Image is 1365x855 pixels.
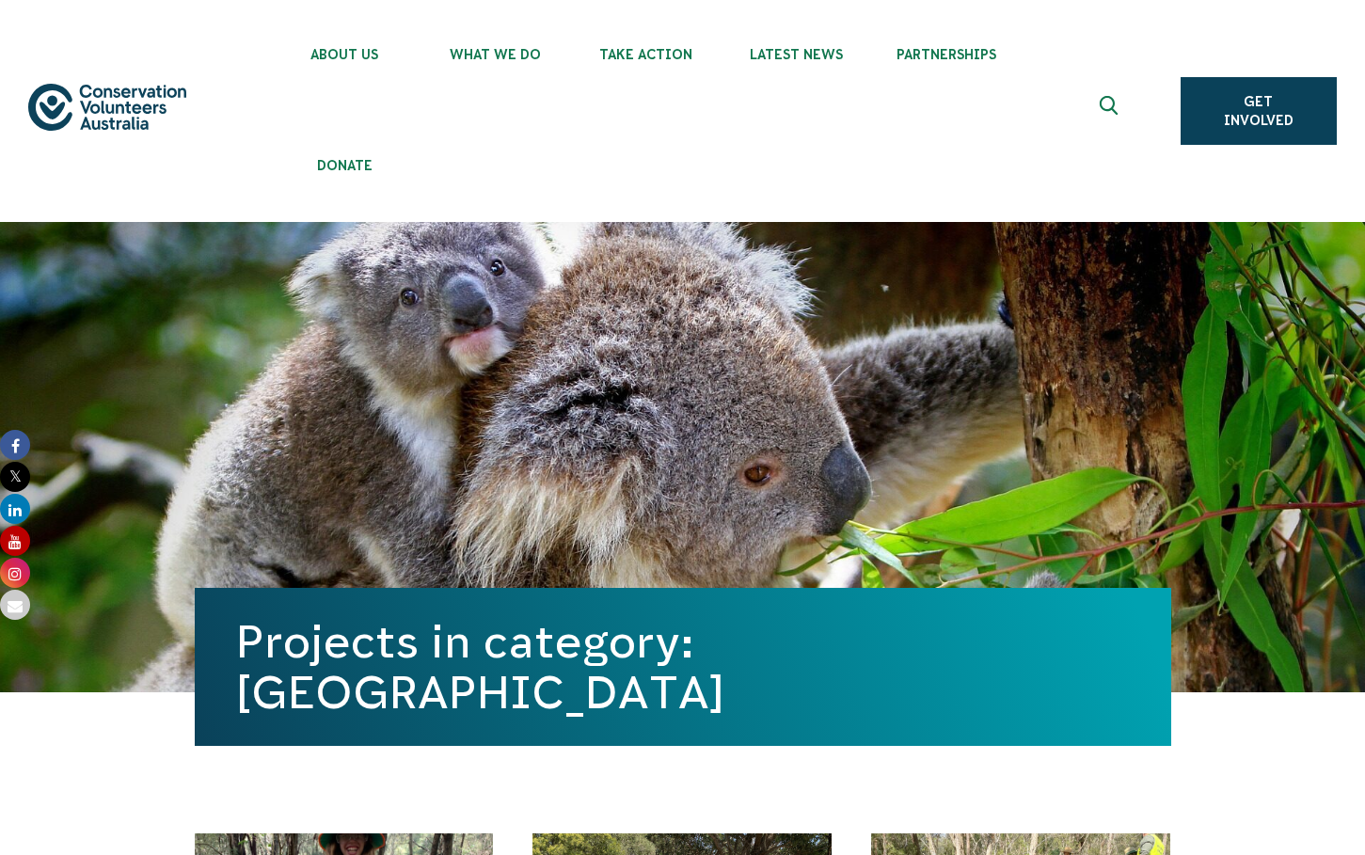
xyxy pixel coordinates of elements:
a: Get Involved [1181,77,1337,145]
h1: Projects in category: [GEOGRAPHIC_DATA] [236,616,1130,718]
span: Take Action [570,47,721,62]
span: What We Do [420,47,570,62]
span: Expand search box [1099,96,1122,126]
span: Latest News [721,47,871,62]
img: logo.svg [28,84,186,130]
button: Expand search box Close search box [1088,88,1134,134]
span: Partnerships [871,47,1022,62]
span: Donate [269,158,420,173]
span: About Us [269,47,420,62]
